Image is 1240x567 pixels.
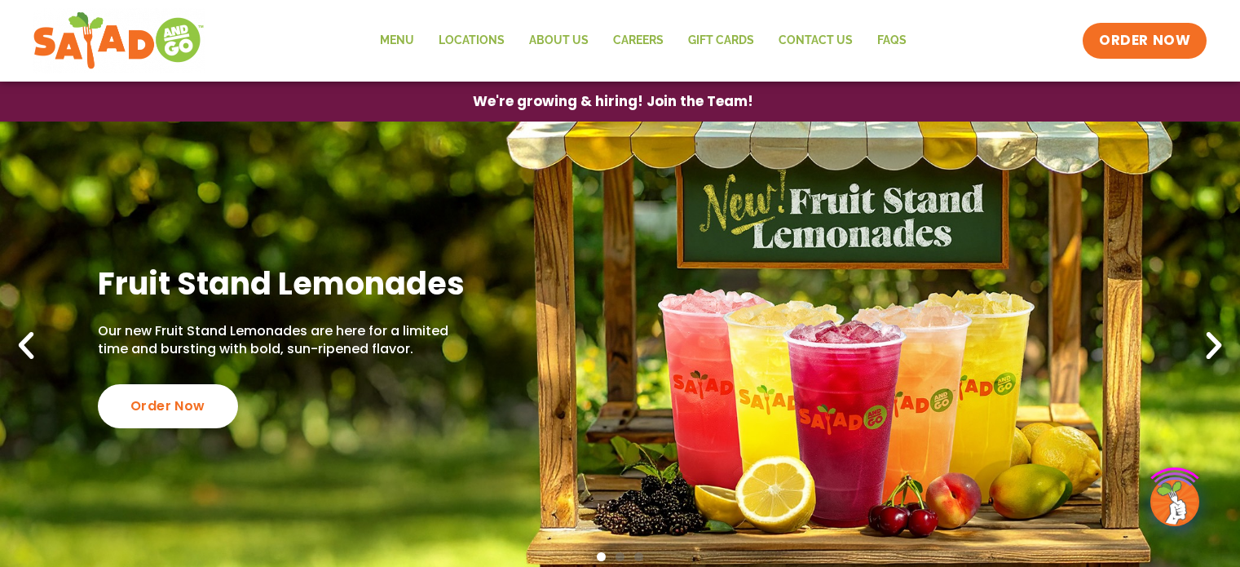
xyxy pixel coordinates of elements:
a: About Us [517,22,601,60]
img: new-SAG-logo-768×292 [33,8,205,73]
span: We're growing & hiring! Join the Team! [473,95,753,109]
p: Our new Fruit Stand Lemonades are here for a limited time and bursting with bold, sun-ripened fla... [98,322,474,359]
a: GIFT CARDS [676,22,766,60]
span: Go to slide 1 [597,552,606,561]
a: Careers [601,22,676,60]
a: FAQs [865,22,919,60]
a: Contact Us [766,22,865,60]
a: We're growing & hiring! Join the Team! [448,82,778,121]
span: ORDER NOW [1099,31,1190,51]
nav: Menu [368,22,919,60]
span: Go to slide 2 [616,552,624,561]
div: Order Now [98,384,238,428]
div: Previous slide [8,328,44,364]
a: Locations [426,22,517,60]
a: ORDER NOW [1083,23,1207,59]
h2: Fruit Stand Lemonades [98,264,474,303]
div: Next slide [1196,328,1232,364]
span: Go to slide 3 [634,552,643,561]
a: Menu [368,22,426,60]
